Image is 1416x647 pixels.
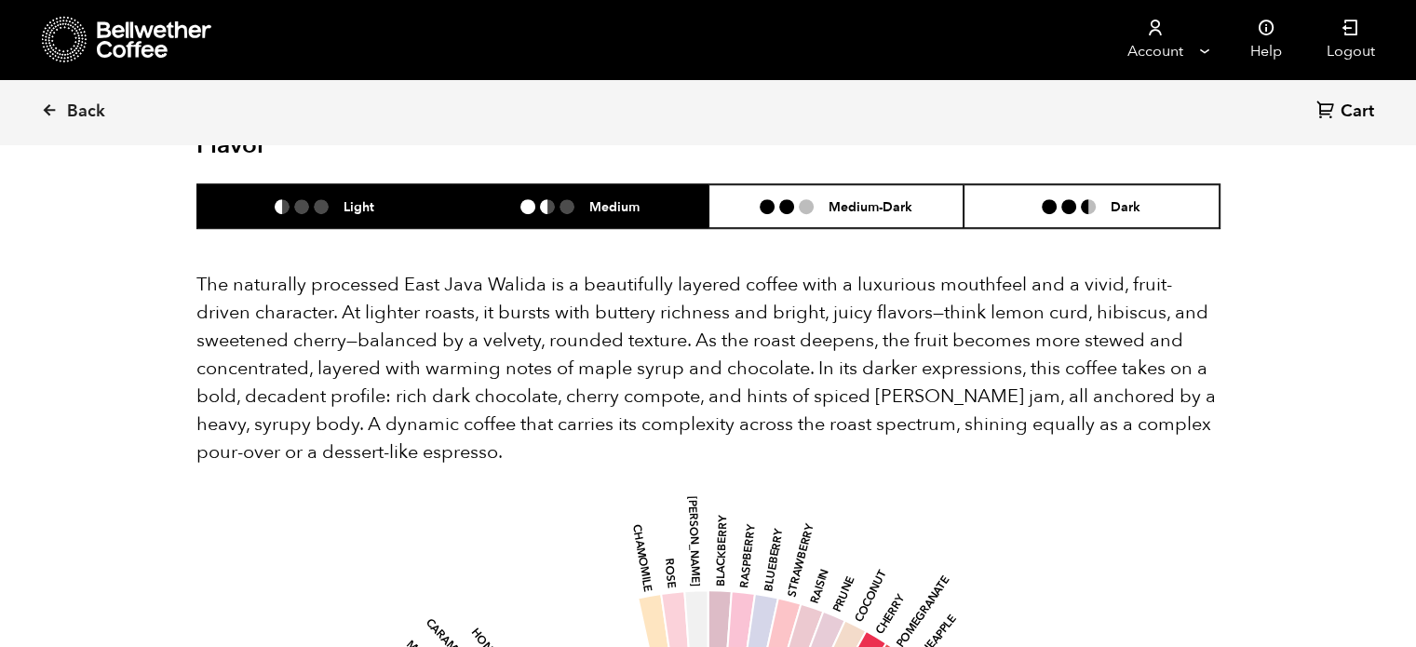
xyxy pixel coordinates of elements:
a: Cart [1316,100,1379,125]
span: Cart [1341,101,1374,123]
h6: Dark [1111,198,1140,214]
span: Back [67,101,105,123]
h6: Medium-Dark [829,198,912,214]
p: The naturally processed East Java Walida is a beautifully layered coffee with a luxurious mouthfe... [196,271,1220,466]
h6: Medium [589,198,640,214]
h6: Light [344,198,374,214]
h2: Flavor [196,131,538,160]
